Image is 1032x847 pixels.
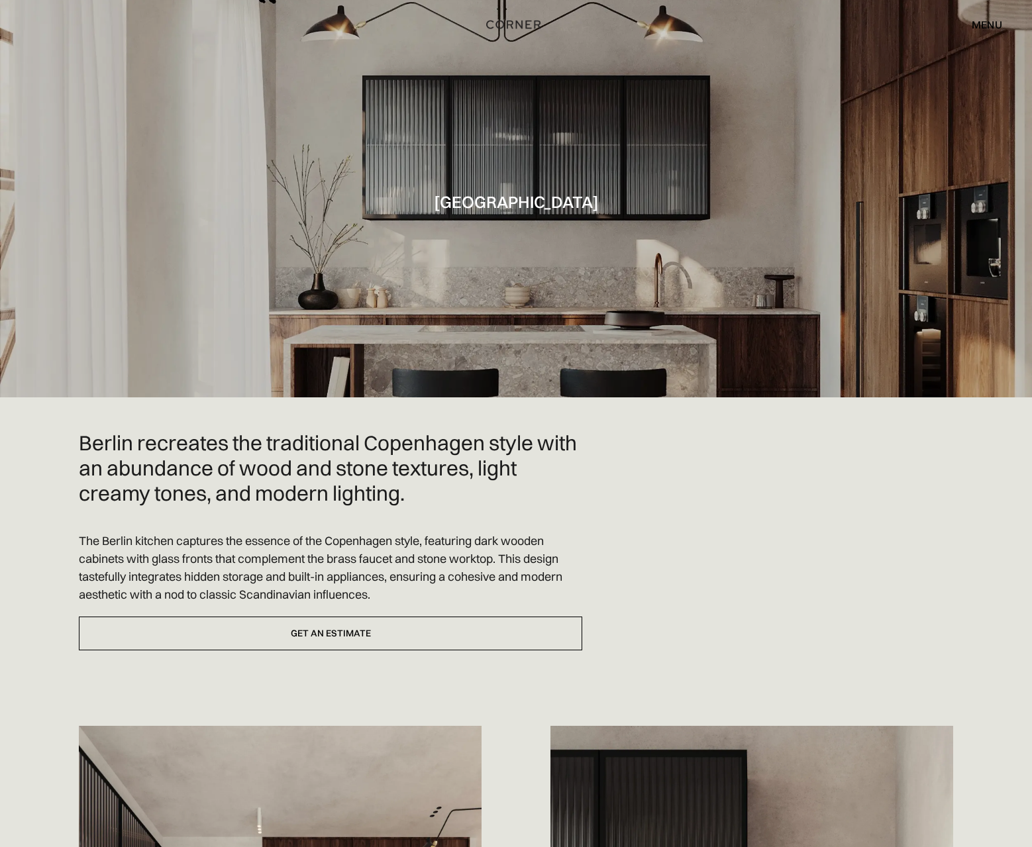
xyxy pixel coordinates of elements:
[434,193,599,211] h1: [GEOGRAPHIC_DATA]
[452,16,580,33] a: home
[958,13,1002,36] div: menu
[79,430,582,505] h2: Berlin recreates the traditional Copenhagen style with an abundance of wood and stone textures, l...
[79,532,582,603] p: The Berlin kitchen captures the essence of the Copenhagen style, featuring dark wooden cabinets w...
[79,617,582,650] a: Get an estimate
[972,19,1002,30] div: menu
